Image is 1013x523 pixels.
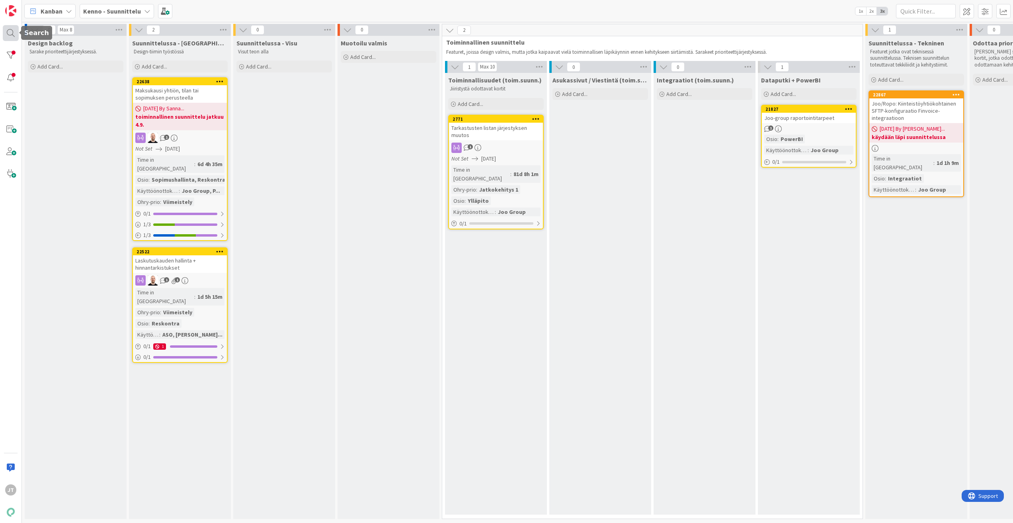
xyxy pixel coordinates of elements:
div: 2771Tarkastusten listan järjestyksen muutos [449,116,543,140]
div: Ohry-prio [135,198,160,206]
div: Joo/Ropo: Kiinteistöyhtiökohtainen SFTP-konfiguraatio Finvoice-integraatioon [869,98,963,123]
span: 0 / 1 [459,219,467,228]
span: 2x [866,7,877,15]
div: TM [133,275,227,286]
span: 0 [42,25,56,35]
span: Add Card... [878,76,904,83]
span: Add Card... [771,90,796,98]
span: 1 / 3 [143,231,151,239]
div: Time in [GEOGRAPHIC_DATA] [135,155,194,173]
span: : [510,170,511,178]
span: 0 / 1 [772,158,780,166]
span: 1 [768,125,773,131]
div: 0/1 [449,219,543,229]
p: Sarake prioriteettijärjestyksessä. [29,49,122,55]
span: : [933,159,935,167]
div: 1/3 [133,230,227,240]
div: Ohry-prio [451,185,476,194]
a: 22522Laskutuskauden hallinta + hinnantarkistuksetTMTime in [GEOGRAPHIC_DATA]:1d 5h 15mOhry-prio:V... [132,247,228,363]
i: Not Set [451,155,468,162]
div: Time in [GEOGRAPHIC_DATA] [135,288,194,306]
span: Add Card... [142,63,167,70]
p: Design-tiimin työstössä [134,49,226,55]
p: Featuret, joissa design valmis, mutta jotka kaipaavat vielä toiminnallisen läpikäynnin ennen kehi... [446,49,855,55]
b: Kenno - Suunnittelu [83,7,141,15]
div: Käyttöönottokriittisyys [872,185,915,194]
img: avatar [5,507,16,518]
div: 0/1 [762,157,856,167]
p: Jiiristystä odottavat kortit [450,86,542,92]
div: PowerBI [779,135,805,143]
div: 0/1 [133,352,227,362]
div: Laskutuskauden hallinta + hinnantarkistukset [133,255,227,273]
i: Not Set [135,145,152,152]
span: : [194,292,195,301]
span: : [777,135,779,143]
div: Joo-group raportointitarpeet [762,113,856,123]
div: 2771 [449,116,543,123]
div: Käyttöönottokriittisyys [135,186,179,195]
div: ASO, [PERSON_NAME]... [160,330,224,339]
img: TM [148,133,158,143]
span: [DATE] By Sanna... [143,104,184,113]
div: 22867 [869,91,963,98]
span: 2 [146,25,160,35]
span: Add Card... [350,53,376,61]
span: Design backlog [28,39,73,47]
div: Käyttöönottokriittisyys [135,330,159,339]
img: Visit kanbanzone.com [5,5,16,16]
span: : [159,330,160,339]
span: [DATE] [165,145,180,153]
span: Muotoilu valmis [341,39,387,47]
span: Add Card... [458,100,483,108]
span: 0 [671,62,685,72]
span: Add Card... [982,76,1008,83]
span: 1 [175,277,180,282]
div: Reskontra [150,319,182,328]
div: 1d 5h 15m [195,292,224,301]
span: 0 / 1 [143,353,151,361]
span: 1 [164,135,169,140]
div: TM [133,133,227,143]
div: Viimeistely [161,308,194,317]
span: Add Card... [666,90,692,98]
span: Support [17,1,36,11]
span: 0 [355,25,369,35]
span: Toiminnallinen suunnittelu [446,38,853,46]
span: Asukassivut / Viestintä (toim.suunn.) [552,76,648,84]
div: 22638 [137,79,227,84]
span: 1 / 3 [143,220,151,229]
span: 1 [463,62,476,72]
a: 22638Maksukausi yhtiön, tilan tai sopimuksen perusteella[DATE] By Sanna...toiminnallinen suunnitt... [132,77,228,241]
div: 22867Joo/Ropo: Kiinteistöyhtiökohtainen SFTP-konfiguraatio Finvoice-integraatioon [869,91,963,123]
div: 1d 1h 9m [935,159,961,167]
div: 22522Laskutuskauden hallinta + hinnantarkistukset [133,248,227,273]
span: [DATE] [481,155,496,163]
a: 22867Joo/Ropo: Kiinteistöyhtiökohtainen SFTP-konfiguraatio Finvoice-integraatioon[DATE] By [PERSO... [869,90,964,197]
div: Sopimushallinta, Reskontra [150,175,227,184]
div: Osio [135,319,148,328]
b: käydään läpi suunnittelussa [872,133,961,141]
p: Visut teon alla [238,49,330,55]
div: 22522 [133,248,227,255]
input: Quick Filter... [896,4,956,18]
a: 21827Joo-group raportointitarpeetOsio:PowerBIKäyttöönottokriittisyys:Joo Group0/1 [761,105,857,168]
span: 1 [883,25,896,35]
span: Kanban [41,6,62,16]
div: Osio [135,175,148,184]
p: Featuret jotka ovat teknisessä suunnittelussa. Teknisen suunnittelun toteuttavat tekkiliidit ja k... [870,49,962,68]
span: Dataputki + PowerBI [761,76,821,84]
span: 0 [987,25,1001,35]
span: Integraatiot (toim.suunn.) [657,76,734,84]
div: Joo Group [809,146,841,155]
div: Osio [451,196,465,205]
div: Joo Group [496,208,528,216]
span: 1x [855,7,866,15]
div: Osio [872,174,885,183]
span: : [465,196,466,205]
div: 22522 [137,249,227,255]
span: : [148,175,150,184]
span: Suunnittelussa - Rautalangat [132,39,228,47]
div: Käyttöönottokriittisyys [764,146,808,155]
span: [DATE] By [PERSON_NAME]... [880,125,945,133]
